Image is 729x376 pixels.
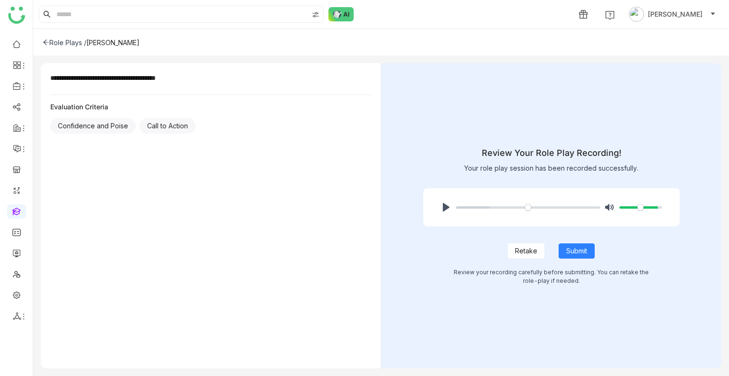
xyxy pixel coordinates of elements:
img: search-type.svg [312,11,319,19]
div: Review Your Role Play Recording! [391,146,711,159]
input: Volume [619,203,662,212]
button: Play [439,200,454,215]
div: [PERSON_NAME] [86,39,140,47]
span: Submit [566,246,587,256]
div: Your role play session has been recorded successfully. [391,163,711,173]
button: Submit [559,243,595,259]
img: logo [8,7,25,24]
div: Call to Action [140,118,196,134]
img: avatar [629,7,644,22]
div: Evaluation Criteria [50,103,371,111]
button: Retake [508,243,544,259]
img: help.svg [605,10,615,20]
span: Retake [515,246,537,256]
img: ask-buddy-normal.svg [328,7,354,21]
button: [PERSON_NAME] [627,7,718,22]
div: Role Plays / [43,39,86,47]
div: Confidence and Poise [50,118,136,134]
div: Review your recording carefully before submitting. You can retake the role-play if needed. [423,268,680,285]
input: Seek [456,203,601,212]
span: [PERSON_NAME] [648,9,702,19]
